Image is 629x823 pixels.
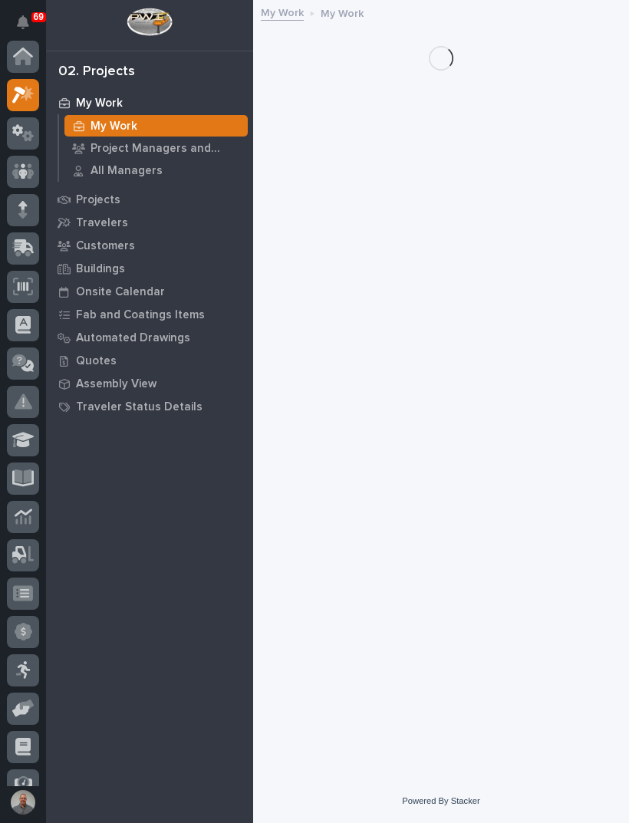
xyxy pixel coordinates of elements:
div: Notifications69 [19,15,39,40]
div: 02. Projects [58,64,135,81]
p: Quotes [76,354,117,368]
img: Workspace Logo [127,8,172,36]
a: Buildings [46,257,253,280]
a: Automated Drawings [46,326,253,349]
a: Projects [46,188,253,211]
p: Project Managers and Engineers [91,142,242,156]
a: Quotes [46,349,253,372]
a: Assembly View [46,372,253,395]
a: My Work [59,115,253,137]
a: Onsite Calendar [46,280,253,303]
a: My Work [46,91,253,114]
p: 69 [34,12,44,22]
button: users-avatar [7,786,39,818]
p: Automated Drawings [76,331,190,345]
button: Notifications [7,6,39,38]
a: My Work [261,3,304,21]
p: Projects [76,193,120,207]
a: Powered By Stacker [402,796,479,805]
p: All Managers [91,164,163,178]
a: Project Managers and Engineers [59,137,253,159]
p: Traveler Status Details [76,400,203,414]
p: Onsite Calendar [76,285,165,299]
a: Traveler Status Details [46,395,253,418]
p: Travelers [76,216,128,230]
a: All Managers [59,160,253,181]
p: My Work [321,4,364,21]
p: Fab and Coatings Items [76,308,205,322]
a: Fab and Coatings Items [46,303,253,326]
p: Buildings [76,262,125,276]
p: My Work [91,120,137,133]
p: Customers [76,239,135,253]
a: Travelers [46,211,253,234]
p: My Work [76,97,123,110]
a: Customers [46,234,253,257]
p: Assembly View [76,377,156,391]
